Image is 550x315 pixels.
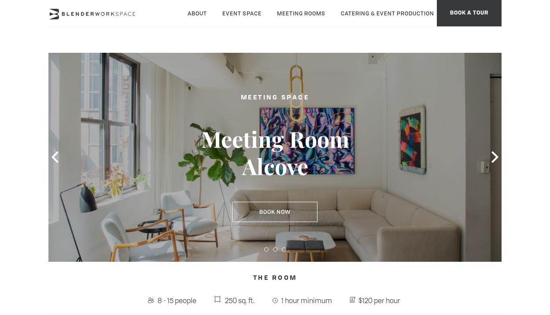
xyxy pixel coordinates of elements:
h3: Meeting Room Alcove [174,125,377,180]
span: 250 sq. ft. [223,293,257,308]
span: $120 per hour [357,293,403,308]
span: 1 hour minimum [279,293,334,308]
h2: Meeting Space [174,92,377,103]
a: Book Now [233,202,317,222]
span: 8 - 15 people [155,293,199,308]
h4: The Room [48,270,502,286]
